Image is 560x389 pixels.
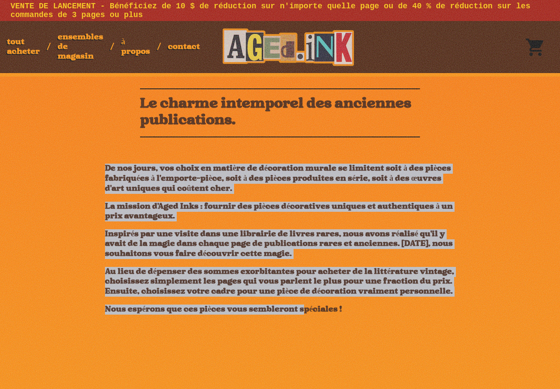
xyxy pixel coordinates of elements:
font: De nos jours, vos choix en matière de décoration murale se limitent soit à des pièces fabriquées ... [105,164,451,194]
font: contact [168,42,200,52]
font: Le charme intemporel des anciennes publications. [140,96,411,130]
font: / [157,42,161,52]
font: tout acheter [7,38,40,57]
font: ensembles de magasin [58,33,103,62]
font: Inspirés par une visite dans une librairie de livres rares, nous avons réalisé qu'il y avait de l... [105,230,453,259]
font: La mission d'Aged Inks : fournir des pièces décoratives uniques et authentiques à un prix avantag... [105,202,453,221]
font: / [47,42,51,52]
font: Au lieu de dépenser des sommes exorbitantes pour acheter de la littérature vintage, choisissez si... [105,267,454,297]
font: Nous espérons que ces pièces vous sembleront spéciales ! [105,305,342,315]
a: Contacter Aged Ink [168,42,200,52]
font: à propos [121,38,150,57]
a: À propos d'Aged Ink [121,37,150,57]
a: Achetez toutes les pages [7,38,40,57]
a: Achetez toutes les pages [58,33,103,62]
img: logo-border-orange.744d4adf.webp [223,28,354,66]
font: VENTE DE LANCEMENT - Bénéficiez de 10 $ de réduction sur n'importe quelle page ou de 40 % de rédu... [10,2,530,19]
a: Panier [525,37,553,58]
font: / [110,42,114,52]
